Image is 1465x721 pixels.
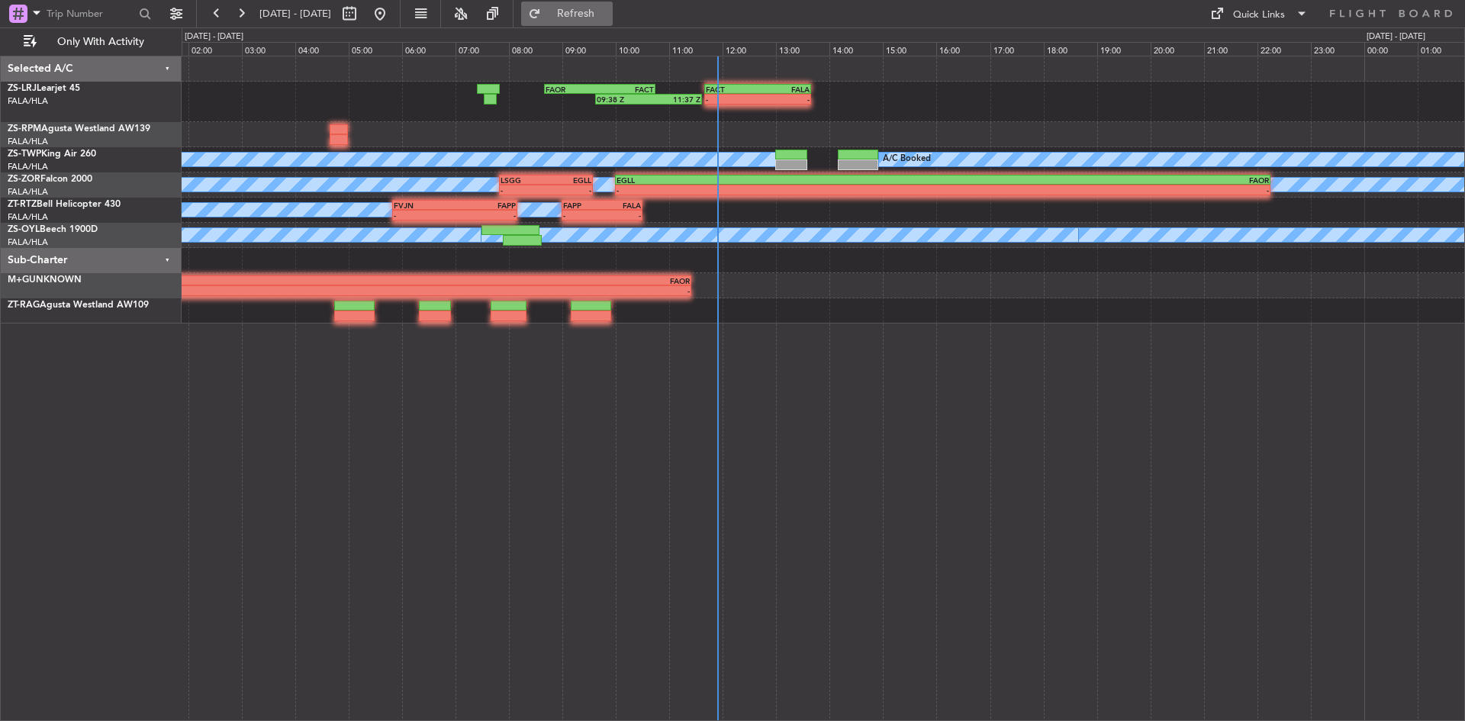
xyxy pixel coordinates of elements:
[8,200,37,209] span: ZT-RTZ
[1364,42,1418,56] div: 00:00
[521,2,613,26] button: Refresh
[706,85,758,94] div: FACT
[8,136,48,147] a: FALA/HLA
[394,211,455,220] div: -
[8,301,149,310] a: ZT-RAGAgusta Westland AW109
[723,42,776,56] div: 12:00
[990,42,1044,56] div: 17:00
[8,175,92,184] a: ZS-ZORFalcon 2000
[501,185,546,195] div: -
[349,42,402,56] div: 05:00
[259,7,331,21] span: [DATE] - [DATE]
[546,85,600,94] div: FAOR
[394,201,455,210] div: FVJN
[617,175,942,185] div: EGLL
[1311,42,1364,56] div: 23:00
[8,175,40,184] span: ZS-ZOR
[8,95,48,107] a: FALA/HLA
[649,95,700,104] div: 11:37 Z
[295,42,349,56] div: 04:00
[8,124,41,134] span: ZS-RPM
[829,42,883,56] div: 14:00
[546,185,592,195] div: -
[1203,2,1315,26] button: Quick Links
[1233,8,1285,23] div: Quick Links
[597,95,649,104] div: 09:38 Z
[883,42,936,56] div: 15:00
[17,30,166,54] button: Only With Activity
[758,85,810,94] div: FALA
[8,211,48,223] a: FALA/HLA
[563,211,602,220] div: -
[8,275,82,285] a: M+GUNKNOWN
[602,211,641,220] div: -
[936,42,990,56] div: 16:00
[509,42,562,56] div: 08:00
[8,150,96,159] a: ZS-TWPKing Air 260
[8,84,80,93] a: ZS-LRJLearjet 45
[546,175,592,185] div: EGLL
[8,225,98,234] a: ZS-OYLBeech 1900D
[758,95,810,104] div: -
[501,175,546,185] div: LSGG
[40,37,161,47] span: Only With Activity
[942,175,1268,185] div: FAOR
[188,42,242,56] div: 02:00
[617,185,942,195] div: -
[8,275,29,285] span: M+G
[616,42,669,56] div: 10:00
[8,200,121,209] a: ZT-RTZBell Helicopter 430
[883,148,931,171] div: A/C Booked
[8,237,48,248] a: FALA/HLA
[942,185,1268,195] div: -
[600,85,654,94] div: FACT
[776,42,829,56] div: 13:00
[455,201,516,210] div: FAPP
[8,186,48,198] a: FALA/HLA
[563,201,602,210] div: FAPP
[8,161,48,172] a: FALA/HLA
[562,42,616,56] div: 09:00
[544,8,608,19] span: Refresh
[242,42,295,56] div: 03:00
[8,124,150,134] a: ZS-RPMAgusta Westland AW139
[8,301,40,310] span: ZT-RAG
[1204,42,1257,56] div: 21:00
[8,84,37,93] span: ZS-LRJ
[1257,42,1311,56] div: 22:00
[8,225,40,234] span: ZS-OYL
[456,42,509,56] div: 07:00
[185,31,243,43] div: [DATE] - [DATE]
[1151,42,1204,56] div: 20:00
[706,95,758,104] div: -
[669,42,723,56] div: 11:00
[8,150,41,159] span: ZS-TWP
[602,201,641,210] div: FALA
[47,2,134,25] input: Trip Number
[1044,42,1097,56] div: 18:00
[1097,42,1151,56] div: 19:00
[455,211,516,220] div: -
[402,42,456,56] div: 06:00
[1367,31,1425,43] div: [DATE] - [DATE]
